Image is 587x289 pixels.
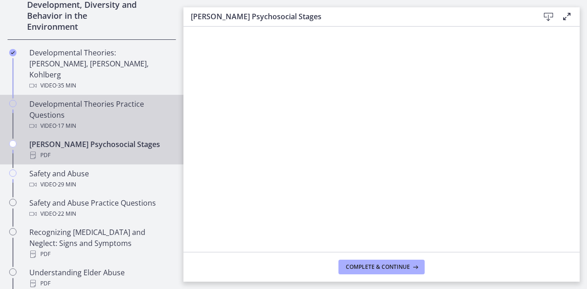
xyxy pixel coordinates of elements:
[29,47,172,91] div: Developmental Theories: [PERSON_NAME], [PERSON_NAME], Kohlberg
[29,80,172,91] div: Video
[29,227,172,260] div: Recognizing [MEDICAL_DATA] and Neglect: Signs and Symptoms
[346,263,410,271] span: Complete & continue
[56,80,76,91] span: · 35 min
[29,267,172,289] div: Understanding Elder Abuse
[29,139,172,161] div: [PERSON_NAME] Psychosocial Stages
[56,179,76,190] span: · 29 min
[29,278,172,289] div: PDF
[9,49,17,56] i: Completed
[191,11,525,22] h3: [PERSON_NAME] Psychosocial Stages
[29,120,172,131] div: Video
[56,120,76,131] span: · 17 min
[56,208,76,219] span: · 22 min
[338,260,425,274] button: Complete & continue
[29,249,172,260] div: PDF
[29,98,172,131] div: Developmental Theories Practice Questions
[29,179,172,190] div: Video
[29,168,172,190] div: Safety and Abuse
[29,197,172,219] div: Safety and Abuse Practice Questions
[29,208,172,219] div: Video
[29,150,172,161] div: PDF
